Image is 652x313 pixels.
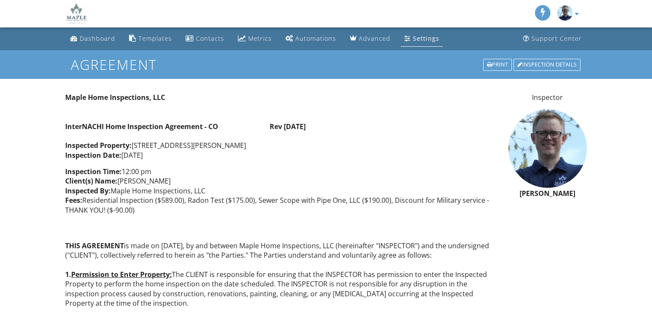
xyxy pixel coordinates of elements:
[126,31,175,47] a: Templates
[65,141,132,150] strong: Inspected Property:
[65,167,122,176] strong: Inspection Time:
[513,58,581,72] a: Inspection Details
[401,31,443,47] a: Settings
[514,59,580,71] div: Inspection Details
[182,31,228,47] a: Contacts
[359,34,391,42] div: Advanced
[138,34,172,42] div: Templates
[346,31,394,47] a: Advanced
[65,270,172,279] strong: 1.
[282,31,340,47] a: Automations (Basic)
[508,190,587,198] h6: [PERSON_NAME]
[65,122,306,131] strong: InterNACHI Home Inspection Agreement - CO Rev [DATE]
[248,34,272,42] div: Metrics
[234,31,275,47] a: Metrics
[65,167,498,215] p: 12:00 pm [PERSON_NAME] Maple Home Inspections, LLC Residential Inspection ($589.00), Radon Test (...
[413,34,439,42] div: Settings
[508,109,587,188] img: badge_photo.jpg
[67,31,119,47] a: Dashboard
[65,150,121,160] strong: Inspection Date:
[532,34,582,42] div: Support Center
[65,241,124,250] strong: THIS AGREEMENT
[196,34,224,42] div: Contacts
[482,58,513,72] a: Print
[295,34,336,42] div: Automations
[483,59,512,71] div: Print
[508,93,587,102] p: Inspector
[65,93,165,102] strong: Maple Home Inspections, LLC
[65,93,498,160] p: [STREET_ADDRESS][PERSON_NAME] [DATE]
[71,270,172,279] u: Permission to Enter Property:
[65,2,88,25] img: Maple Home Inspections, LLC
[65,176,117,186] strong: Client(s) Name:
[557,5,573,21] img: badge_photo.jpg
[65,196,82,205] strong: Fees:
[65,186,111,196] strong: Inspected By:
[71,57,581,72] h1: Agreement
[520,31,585,47] a: Support Center
[80,34,115,42] div: Dashboard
